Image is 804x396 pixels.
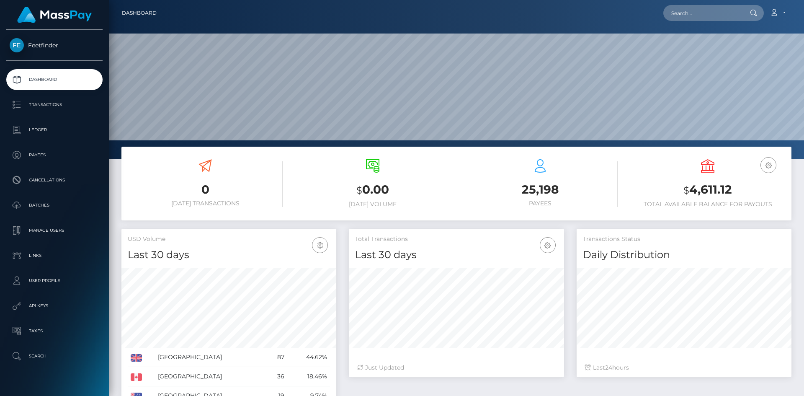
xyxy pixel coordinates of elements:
p: Transactions [10,98,99,111]
p: Taxes [10,325,99,337]
span: Feetfinder [6,41,103,49]
a: Payees [6,145,103,166]
a: Manage Users [6,220,103,241]
p: Manage Users [10,224,99,237]
img: MassPay Logo [17,7,92,23]
p: Links [10,249,99,262]
p: Batches [10,199,99,212]
a: Taxes [6,321,103,342]
a: Dashboard [6,69,103,90]
a: Transactions [6,94,103,115]
a: Ledger [6,119,103,140]
a: User Profile [6,270,103,291]
p: Ledger [10,124,99,136]
a: Search [6,346,103,367]
a: Links [6,245,103,266]
p: User Profile [10,274,99,287]
a: Dashboard [122,4,157,22]
input: Search... [663,5,742,21]
p: Cancellations [10,174,99,186]
p: Search [10,350,99,362]
p: API Keys [10,300,99,312]
p: Dashboard [10,73,99,86]
p: Payees [10,149,99,161]
img: Feetfinder [10,38,24,52]
a: Cancellations [6,170,103,191]
a: Batches [6,195,103,216]
a: API Keys [6,295,103,316]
